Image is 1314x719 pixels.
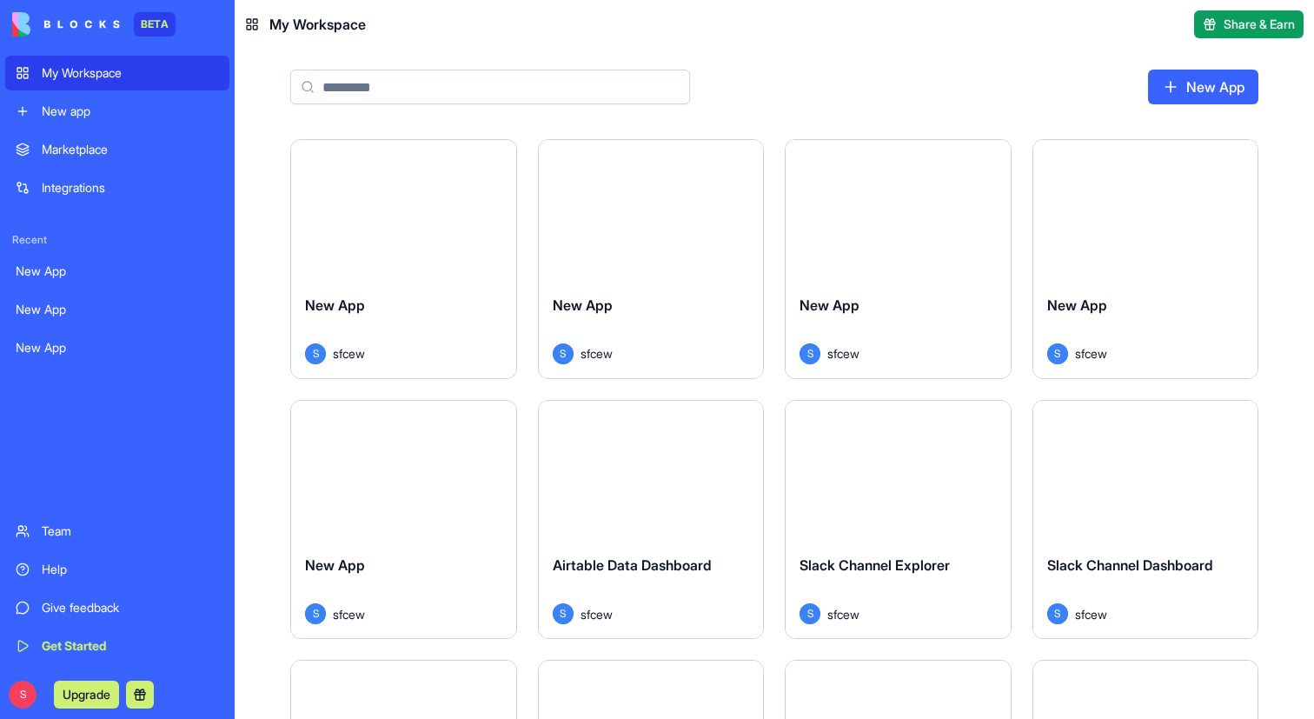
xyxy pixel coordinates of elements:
[12,12,176,37] a: BETA
[5,233,229,247] span: Recent
[305,343,326,364] span: S
[42,179,219,196] div: Integrations
[290,400,517,640] a: New AppSsfcew
[5,330,229,365] a: New App
[42,599,219,616] div: Give feedback
[800,296,859,314] span: New App
[800,556,950,574] span: Slack Channel Explorer
[333,344,365,363] span: sfcew
[785,139,1012,379] a: New AppSsfcew
[1194,10,1304,38] button: Share & Earn
[42,141,219,158] div: Marketplace
[1047,343,1068,364] span: S
[553,603,574,624] span: S
[827,605,859,623] span: sfcew
[12,12,120,37] img: logo
[800,343,820,364] span: S
[581,344,613,363] span: sfcew
[16,301,219,318] div: New App
[305,556,365,574] span: New App
[1047,556,1213,574] span: Slack Channel Dashboard
[1032,400,1259,640] a: Slack Channel DashboardSsfcew
[42,561,219,578] div: Help
[54,685,119,702] a: Upgrade
[16,339,219,356] div: New App
[553,556,712,574] span: Airtable Data Dashboard
[5,590,229,625] a: Give feedback
[5,292,229,327] a: New App
[827,344,859,363] span: sfcew
[54,681,119,709] button: Upgrade
[5,254,229,289] a: New App
[42,523,219,540] div: Team
[305,296,365,314] span: New App
[305,603,326,624] span: S
[16,263,219,280] div: New App
[538,139,765,379] a: New AppSsfcew
[1148,70,1258,104] a: New App
[5,170,229,205] a: Integrations
[5,132,229,167] a: Marketplace
[1047,296,1107,314] span: New App
[1075,344,1107,363] span: sfcew
[5,56,229,90] a: My Workspace
[538,400,765,640] a: Airtable Data DashboardSsfcew
[290,139,517,379] a: New AppSsfcew
[5,552,229,587] a: Help
[9,681,36,709] span: S
[269,14,366,35] span: My Workspace
[1032,139,1259,379] a: New AppSsfcew
[333,605,365,623] span: sfcew
[5,514,229,549] a: Team
[553,343,574,364] span: S
[1224,16,1295,33] span: Share & Earn
[785,400,1012,640] a: Slack Channel ExplorerSsfcew
[1047,603,1068,624] span: S
[553,296,613,314] span: New App
[5,94,229,129] a: New app
[42,637,219,655] div: Get Started
[1075,605,1107,623] span: sfcew
[134,12,176,37] div: BETA
[42,103,219,120] div: New app
[581,605,613,623] span: sfcew
[5,629,229,663] a: Get Started
[42,64,219,82] div: My Workspace
[800,603,820,624] span: S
